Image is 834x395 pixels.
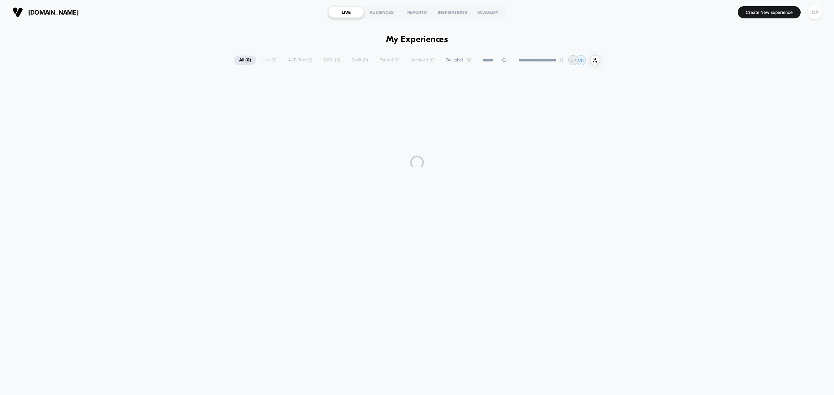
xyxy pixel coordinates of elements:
button: Create New Experience [738,6,801,18]
p: CP [570,58,576,63]
div: LIVE [328,7,364,18]
div: ACADEMY [470,7,506,18]
div: REPORTS [399,7,435,18]
img: end [559,58,563,62]
div: AUDIENCES [364,7,399,18]
span: By Label [446,58,463,63]
img: Visually logo [13,7,23,17]
button: CP [806,5,824,19]
p: CR [578,58,584,63]
div: INSPIRATIONS [435,7,470,18]
h1: My Experiences [386,35,448,45]
span: [DOMAIN_NAME] [28,9,79,16]
span: All ( 0 ) [234,56,256,65]
div: CP [808,6,821,19]
button: [DOMAIN_NAME] [10,7,81,18]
